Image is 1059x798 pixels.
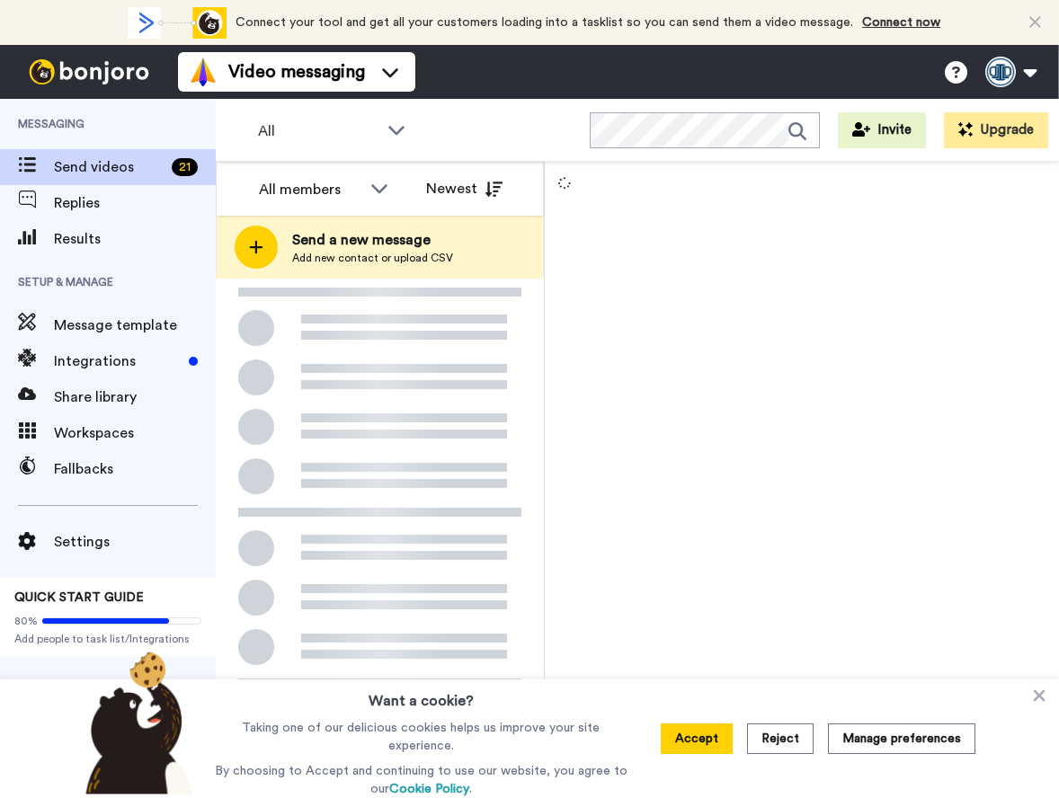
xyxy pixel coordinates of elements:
span: Connect your tool and get all your customers loading into a tasklist so you can send them a video... [236,16,853,29]
span: Add people to task list/Integrations [14,632,201,646]
button: Accept [661,723,733,754]
button: Invite [838,112,926,148]
button: Manage preferences [828,723,975,754]
div: 21 [172,158,198,176]
img: bear-with-cookie.png [69,651,202,794]
a: Connect now [862,16,940,29]
span: Send a new message [292,229,453,251]
img: vm-color.svg [189,58,218,86]
span: Send videos [54,156,165,178]
span: QUICK START GUIDE [14,591,144,604]
span: Replies [54,192,216,214]
span: Fallbacks [54,458,216,480]
span: Add new contact or upload CSV [292,251,453,265]
span: Workspaces [54,422,216,444]
span: Message template [54,315,216,336]
a: Cookie Policy [389,783,469,795]
span: Results [54,228,216,250]
button: Upgrade [944,112,1048,148]
button: Newest [413,171,516,207]
span: 80% [14,614,38,628]
span: Share library [54,386,216,408]
span: Integrations [54,350,182,372]
div: animation [128,7,227,39]
span: All [258,120,378,142]
div: All members [259,179,361,200]
p: Taking one of our delicious cookies helps us improve your site experience. [210,719,632,755]
span: Video messaging [228,59,365,84]
h3: Want a cookie? [369,679,474,712]
span: Settings [54,531,216,553]
p: By choosing to Accept and continuing to use our website, you agree to our . [210,762,632,798]
img: bj-logo-header-white.svg [22,59,156,84]
button: Reject [747,723,814,754]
